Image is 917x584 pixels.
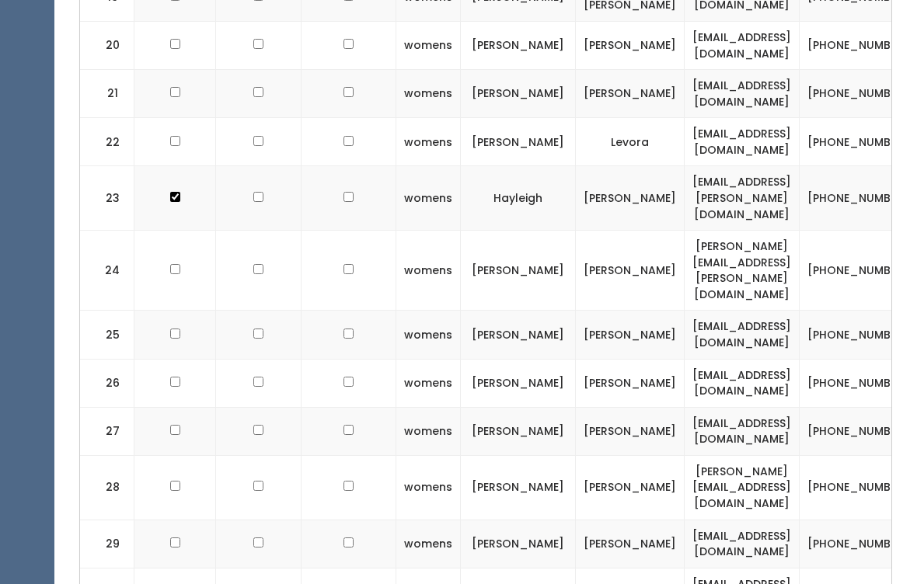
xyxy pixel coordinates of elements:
td: [PERSON_NAME] [576,167,685,231]
td: womens [396,456,461,520]
td: [PERSON_NAME] [461,231,576,311]
td: [PERSON_NAME] [461,360,576,408]
td: 26 [80,360,134,408]
td: 22 [80,119,134,167]
td: [PERSON_NAME][EMAIL_ADDRESS][DOMAIN_NAME] [685,456,800,520]
td: [EMAIL_ADDRESS][DOMAIN_NAME] [685,360,800,408]
td: womens [396,71,461,119]
td: [PERSON_NAME] [576,311,685,360]
td: [PHONE_NUMBER] [800,231,917,311]
td: 29 [80,520,134,568]
td: [PERSON_NAME] [576,456,685,520]
td: [PERSON_NAME] [461,119,576,167]
td: [PHONE_NUMBER] [800,71,917,119]
td: 27 [80,408,134,456]
td: [PERSON_NAME] [461,71,576,119]
td: 20 [80,22,134,70]
td: [PERSON_NAME] [461,456,576,520]
td: 21 [80,71,134,119]
td: [EMAIL_ADDRESS][DOMAIN_NAME] [685,311,800,360]
td: [PERSON_NAME] [576,408,685,456]
td: [PERSON_NAME] [576,22,685,70]
td: [EMAIL_ADDRESS][DOMAIN_NAME] [685,520,800,568]
td: 23 [80,167,134,231]
td: [PHONE_NUMBER] [800,456,917,520]
td: [PHONE_NUMBER] [800,311,917,360]
td: [PHONE_NUMBER] [800,167,917,231]
td: [PERSON_NAME] [576,360,685,408]
td: [PERSON_NAME] [461,408,576,456]
td: [PHONE_NUMBER] [800,22,917,70]
td: [PHONE_NUMBER] [800,520,917,568]
td: [PERSON_NAME] [461,311,576,360]
td: [PERSON_NAME] [576,71,685,119]
td: womens [396,520,461,568]
td: womens [396,22,461,70]
td: Hayleigh [461,167,576,231]
td: [EMAIL_ADDRESS][DOMAIN_NAME] [685,22,800,70]
td: 25 [80,311,134,360]
td: womens [396,119,461,167]
td: [PERSON_NAME] [461,22,576,70]
td: womens [396,167,461,231]
td: womens [396,311,461,360]
td: [PERSON_NAME] [576,231,685,311]
td: [PHONE_NUMBER] [800,360,917,408]
td: Levora [576,119,685,167]
td: [PERSON_NAME] [461,520,576,568]
td: womens [396,231,461,311]
td: [PERSON_NAME] [576,520,685,568]
td: [EMAIL_ADDRESS][PERSON_NAME][DOMAIN_NAME] [685,167,800,231]
td: [PHONE_NUMBER] [800,119,917,167]
td: [PHONE_NUMBER] [800,408,917,456]
td: [EMAIL_ADDRESS][DOMAIN_NAME] [685,408,800,456]
td: womens [396,408,461,456]
td: womens [396,360,461,408]
td: 28 [80,456,134,520]
td: 24 [80,231,134,311]
td: [EMAIL_ADDRESS][DOMAIN_NAME] [685,119,800,167]
td: [EMAIL_ADDRESS][DOMAIN_NAME] [685,71,800,119]
td: [PERSON_NAME][EMAIL_ADDRESS][PERSON_NAME][DOMAIN_NAME] [685,231,800,311]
